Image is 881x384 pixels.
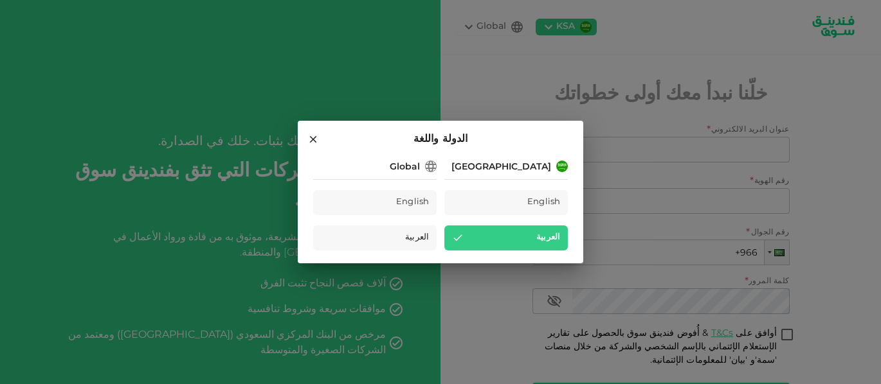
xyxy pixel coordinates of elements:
[527,195,560,210] span: English
[396,195,429,210] span: English
[451,161,551,174] div: [GEOGRAPHIC_DATA]
[413,131,468,148] span: الدولة واللغة
[405,231,429,245] span: العربية
[556,161,568,172] img: flag-sa.b9a346574cdc8950dd34b50780441f57.svg
[390,161,420,174] div: Global
[536,231,560,245] span: العربية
